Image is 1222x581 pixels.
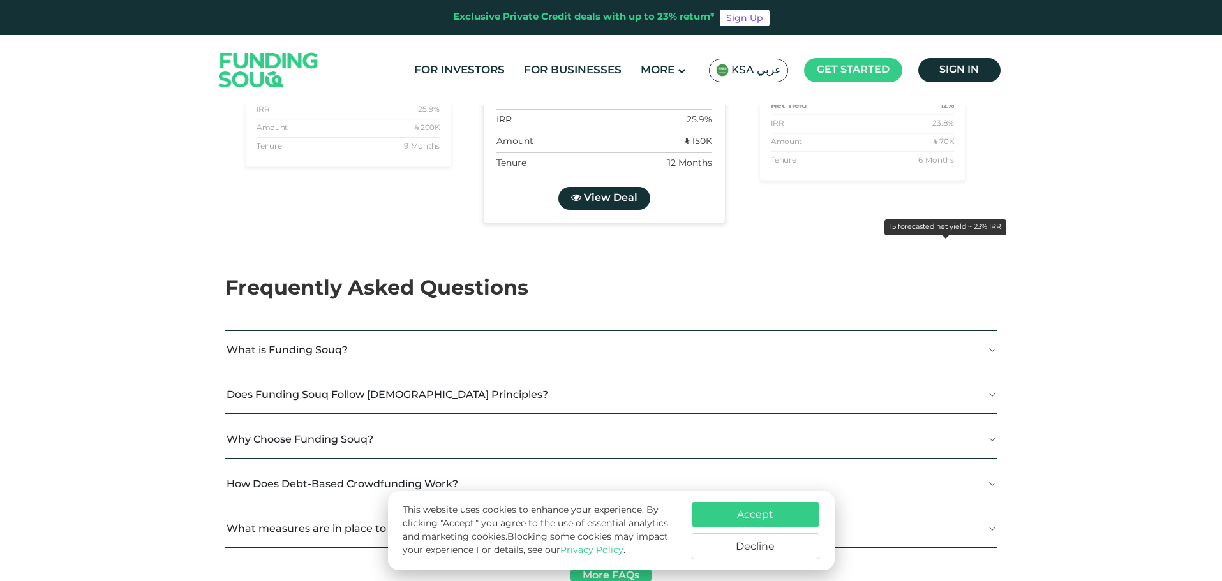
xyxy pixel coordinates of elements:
[225,420,997,458] button: Why Choose Funding Souq?
[771,100,807,112] strong: Net Yield
[411,60,508,81] a: For Investors
[496,114,511,127] div: IRR
[225,331,997,369] button: What is Funding Souq?
[939,65,979,75] span: Sign in
[225,279,528,299] span: Frequently Asked Questions
[225,376,997,413] button: Does Funding Souq Follow [DEMOGRAPHIC_DATA] Principles?
[932,118,954,129] div: 23.8%
[256,104,269,115] div: IRR
[418,104,440,115] div: 25.9%
[521,60,625,81] a: For Businesses
[641,65,674,76] span: More
[771,118,784,129] div: IRR
[771,136,802,148] div: Amount
[414,122,440,134] div: ʢ 200K
[403,533,668,555] span: Blocking some cookies may impact your experience
[560,546,623,555] a: Privacy Policy
[933,136,954,148] div: ʢ 70K
[817,65,890,75] span: Get started
[583,193,637,203] span: View Deal
[225,465,997,503] button: How Does Debt-Based Crowdfunding Work?
[918,155,954,166] div: 6 Months
[496,135,533,149] div: Amount
[720,10,770,26] a: Sign Up
[667,157,712,170] div: 12 Months
[918,58,1001,82] a: Sign in
[941,100,954,112] strong: 12%
[683,135,712,149] div: ʢ 150K
[692,502,819,527] button: Accept
[225,510,997,547] button: What measures are in place to ensure security around my data and the integrity of your platform?
[686,114,712,127] div: 25.9%
[558,187,650,210] a: View Deal
[692,533,819,559] button: Decline
[453,10,715,25] div: Exclusive Private Credit deals with up to 23% return*
[884,219,1006,235] div: 15 forecasted net yield ~ 23% IRR
[476,546,625,555] span: For details, see our .
[256,122,287,134] div: Amount
[403,141,439,152] div: 9 Months
[716,64,729,77] img: SA Flag
[206,38,331,102] img: Logo
[256,141,281,152] div: Tenure
[496,157,526,170] div: Tenure
[771,155,796,166] div: Tenure
[731,63,781,78] span: KSA عربي
[403,504,678,557] p: This website uses cookies to enhance your experience. By clicking "Accept," you agree to the use ...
